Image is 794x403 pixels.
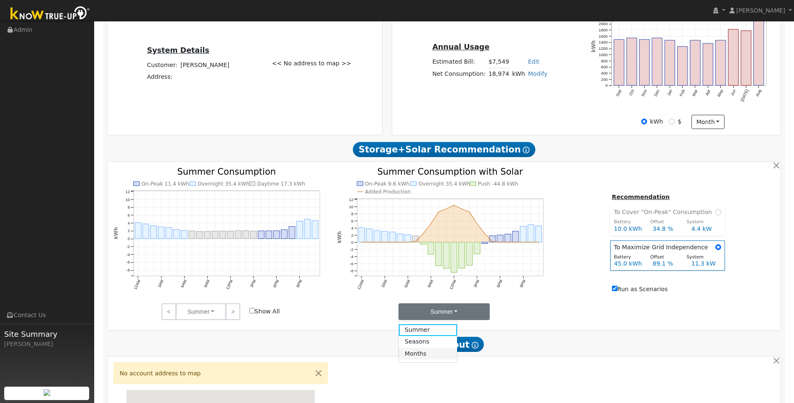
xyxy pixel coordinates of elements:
[125,189,130,194] text: 12
[615,88,622,97] text: Sep
[682,219,719,226] div: System
[648,225,687,233] div: 34.8 %
[614,39,624,85] rect: onclick=""
[133,279,141,290] text: 12AM
[249,279,257,289] text: 3PM
[128,205,130,209] text: 8
[612,286,617,291] input: Run as Scenarios
[459,242,465,268] rect: onclick=""
[740,88,750,102] text: [DATE]
[515,241,516,243] circle: onclick=""
[528,58,539,65] a: Edit
[351,226,354,230] text: 4
[128,236,130,241] text: 0
[374,230,380,242] rect: onclick=""
[166,227,172,239] rect: onclick=""
[249,308,255,313] input: Show All
[415,240,416,242] circle: onclick=""
[523,147,529,153] i: Show Help
[641,119,647,124] input: kWh
[492,240,493,242] circle: onclick=""
[717,89,724,98] text: May
[453,204,455,206] circle: onclick=""
[147,46,209,54] u: System Details
[365,181,409,187] text: On-Peak 9.6 kWh
[257,181,306,187] text: Daytime 17.3 kWh
[691,88,699,97] text: Mar
[225,279,234,290] text: 12PM
[126,244,130,249] text: -2
[399,348,457,359] a: Months
[407,241,409,243] circle: onclick=""
[391,241,393,243] circle: onclick=""
[652,38,662,85] rect: onclick=""
[358,227,365,242] rect: onclick=""
[511,68,527,80] td: kWh
[484,233,486,235] circle: onclick=""
[599,40,608,44] text: 1400
[135,222,141,238] rect: onclick=""
[730,89,737,97] text: Jun
[353,142,535,157] span: Storage+Solar Recommendation
[678,117,681,126] label: $
[528,225,534,242] rect: onclick=""
[614,243,712,252] span: To Maximize Grid Independence
[389,232,396,242] rect: onclick=""
[227,231,234,239] rect: onclick=""
[646,219,682,226] div: Offset
[505,234,511,242] rect: onclick=""
[489,236,496,242] rect: onclick=""
[398,303,490,320] button: Summer
[349,204,353,209] text: 10
[281,230,288,238] rect: onclick=""
[601,65,608,69] text: 600
[648,259,687,268] div: 89.1 %
[639,39,649,85] rect: onclick=""
[728,29,738,85] rect: onclick=""
[113,362,328,384] div: No account address to map
[599,34,608,39] text: 1600
[601,59,608,63] text: 800
[451,242,457,272] rect: onclick=""
[349,247,353,252] text: -2
[399,336,457,348] a: Seasons
[605,83,608,88] text: 0
[513,231,519,242] rect: onclick=""
[420,242,427,244] rect: onclick=""
[351,240,353,245] text: 0
[522,241,524,243] circle: onclick=""
[399,241,401,243] circle: onclick=""
[755,89,762,97] text: Aug
[754,14,764,85] rect: onclick=""
[4,328,90,340] span: Site Summary
[461,208,463,210] circle: onclick=""
[6,5,94,23] img: Know True-Up
[243,231,249,239] rect: onclick=""
[176,303,226,320] button: Summer
[669,119,675,124] input: $
[349,254,353,259] text: -4
[716,40,726,85] rect: onclick=""
[220,231,226,238] rect: onclick=""
[487,56,511,68] td: $7,549
[405,235,411,242] rect: onclick=""
[612,194,670,200] u: Recommendation
[126,268,130,272] text: -8
[599,52,608,57] text: 1000
[349,269,353,273] text: -8
[304,219,311,239] rect: onclick=""
[351,219,353,223] text: 6
[476,223,478,225] circle: onclick=""
[538,241,540,243] circle: onclick=""
[599,28,608,32] text: 1800
[146,71,179,83] td: Address:
[679,88,686,97] text: Feb
[482,242,488,243] rect: onclick=""
[435,242,442,266] rect: onclick=""
[365,189,411,195] text: Added Production
[736,7,785,14] span: [PERSON_NAME]
[449,279,457,290] text: 12PM
[180,279,188,289] text: 6AM
[682,254,719,261] div: System
[189,231,195,238] rect: onclick=""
